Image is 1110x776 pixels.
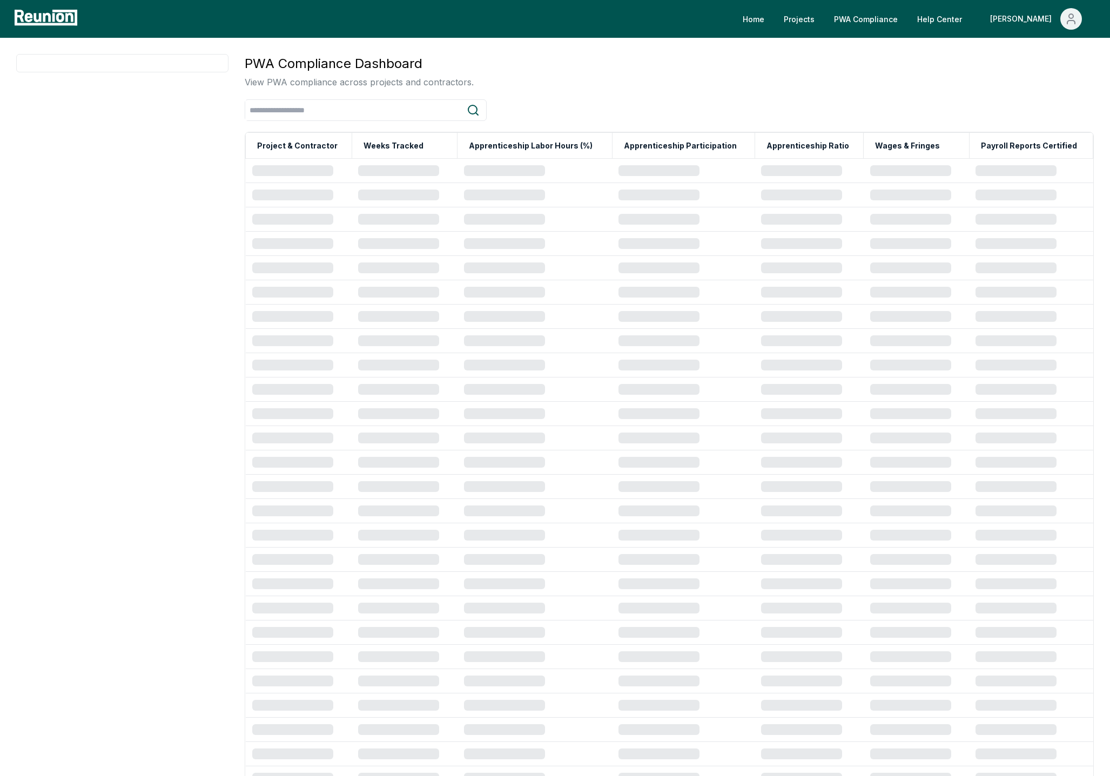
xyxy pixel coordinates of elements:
[734,8,1099,30] nav: Main
[255,135,340,157] button: Project & Contractor
[990,8,1056,30] div: [PERSON_NAME]
[361,135,426,157] button: Weeks Tracked
[979,135,1079,157] button: Payroll Reports Certified
[775,8,823,30] a: Projects
[245,76,474,89] p: View PWA compliance across projects and contractors.
[764,135,851,157] button: Apprenticeship Ratio
[467,135,595,157] button: Apprenticeship Labor Hours (%)
[734,8,773,30] a: Home
[909,8,971,30] a: Help Center
[825,8,906,30] a: PWA Compliance
[981,8,1091,30] button: [PERSON_NAME]
[622,135,739,157] button: Apprenticeship Participation
[873,135,942,157] button: Wages & Fringes
[245,54,474,73] h3: PWA Compliance Dashboard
